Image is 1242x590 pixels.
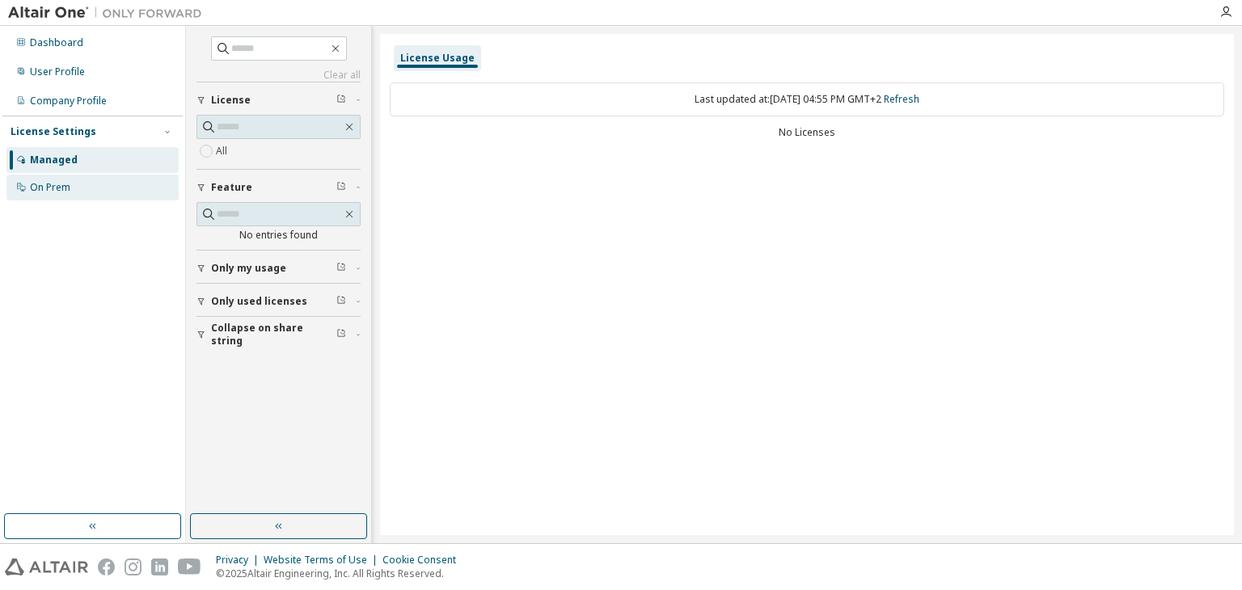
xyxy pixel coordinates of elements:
span: Only my usage [211,262,286,275]
span: Clear filter [336,94,346,107]
button: Collapse on share string [196,317,361,352]
button: Only used licenses [196,284,361,319]
div: Privacy [216,554,264,567]
div: License Settings [11,125,96,138]
img: Altair One [8,5,210,21]
div: Managed [30,154,78,166]
span: License [211,94,251,107]
span: Only used licenses [211,295,307,308]
button: Feature [196,170,361,205]
div: No entries found [196,229,361,242]
img: instagram.svg [125,558,142,575]
img: youtube.svg [178,558,201,575]
div: User Profile [30,65,85,78]
p: © 2025 Altair Engineering, Inc. All Rights Reserved. [216,567,466,580]
div: On Prem [30,181,70,194]
span: Clear filter [336,295,346,308]
span: Collapse on share string [211,322,336,348]
img: altair_logo.svg [5,558,88,575]
div: Website Terms of Use [264,554,382,567]
a: Refresh [884,92,919,106]
span: Feature [211,181,252,194]
button: License [196,82,361,118]
div: Last updated at: [DATE] 04:55 PM GMT+2 [390,82,1224,116]
label: All [216,141,230,161]
div: No Licenses [390,126,1224,139]
div: Dashboard [30,36,83,49]
img: linkedin.svg [151,558,168,575]
div: Cookie Consent [382,554,466,567]
span: Clear filter [336,328,346,341]
div: Company Profile [30,95,107,107]
a: Clear all [196,69,361,82]
img: facebook.svg [98,558,115,575]
div: License Usage [400,52,475,65]
span: Clear filter [336,181,346,194]
button: Only my usage [196,251,361,286]
span: Clear filter [336,262,346,275]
